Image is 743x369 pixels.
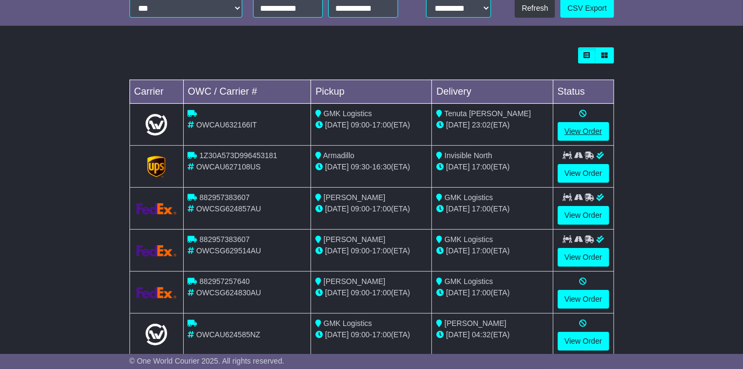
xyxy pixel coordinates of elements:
a: View Order [558,122,609,141]
img: GetCarrierServiceLogo [147,156,165,178]
span: © One World Courier 2025. All rights reserved. [129,357,285,365]
span: 17:00 [372,246,391,255]
span: OWCSG629514AU [196,246,261,255]
div: (ETA) [436,203,548,215]
img: GetCarrierServiceLogo [136,203,177,215]
span: 882957383607 [199,235,249,244]
div: (ETA) [436,245,548,257]
span: 17:00 [372,330,391,339]
div: (ETA) [436,329,548,340]
div: - (ETA) [315,245,427,257]
span: 16:30 [372,162,391,171]
span: 17:00 [472,162,490,171]
td: OWC / Carrier # [183,80,311,104]
span: [DATE] [325,246,349,255]
span: [DATE] [325,162,349,171]
td: Delivery [432,80,553,104]
div: - (ETA) [315,329,427,340]
span: 17:00 [472,204,490,213]
span: [DATE] [446,330,470,339]
span: GMK Logistics [444,193,493,202]
span: OWCSG624830AU [196,288,261,297]
span: 17:00 [472,288,490,297]
span: [DATE] [446,246,470,255]
a: View Order [558,332,609,351]
a: View Order [558,164,609,183]
span: Tenuta [PERSON_NAME] [444,109,531,118]
span: OWCAU624585NZ [196,330,260,339]
span: 17:00 [472,246,490,255]
div: - (ETA) [315,119,427,131]
td: Pickup [311,80,432,104]
td: Carrier [129,80,183,104]
span: OWCAU632166IT [196,120,257,129]
span: 09:00 [351,288,370,297]
span: 882957257640 [199,277,249,286]
a: View Order [558,206,609,225]
span: 17:00 [372,204,391,213]
span: [DATE] [325,288,349,297]
span: [DATE] [446,288,470,297]
img: Light [146,114,167,136]
span: 17:00 [372,288,391,297]
div: (ETA) [436,161,548,173]
span: [PERSON_NAME] [444,319,506,328]
span: OWCAU627108US [196,162,261,171]
span: [DATE] [325,330,349,339]
span: 09:00 [351,246,370,255]
span: 09:00 [351,120,370,129]
span: 04:32 [472,330,490,339]
span: Invisible North [444,151,492,160]
span: Armadillo [323,151,354,160]
div: (ETA) [436,287,548,299]
a: View Order [558,290,609,309]
span: 1Z30A573D996453181 [199,151,277,160]
span: [DATE] [325,204,349,213]
span: [DATE] [446,120,470,129]
span: 23:02 [472,120,490,129]
span: GMK Logistics [323,109,372,118]
span: GMK Logistics [444,235,493,244]
span: [PERSON_NAME] [323,277,385,286]
span: [DATE] [446,162,470,171]
span: GMK Logistics [323,319,372,328]
td: Status [553,80,614,104]
span: [DATE] [446,204,470,213]
span: 09:30 [351,162,370,171]
div: - (ETA) [315,161,427,173]
span: 17:00 [372,120,391,129]
a: View Order [558,248,609,267]
span: 882957383607 [199,193,249,202]
span: [PERSON_NAME] [323,193,385,202]
img: GetCarrierServiceLogo [136,245,177,257]
div: - (ETA) [315,287,427,299]
img: GetCarrierServiceLogo [136,287,177,299]
div: - (ETA) [315,203,427,215]
span: 09:00 [351,330,370,339]
span: [DATE] [325,120,349,129]
img: Light [146,324,167,345]
span: GMK Logistics [444,277,493,286]
span: 09:00 [351,204,370,213]
span: [PERSON_NAME] [323,235,385,244]
div: (ETA) [436,119,548,131]
span: OWCSG624857AU [196,204,261,213]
